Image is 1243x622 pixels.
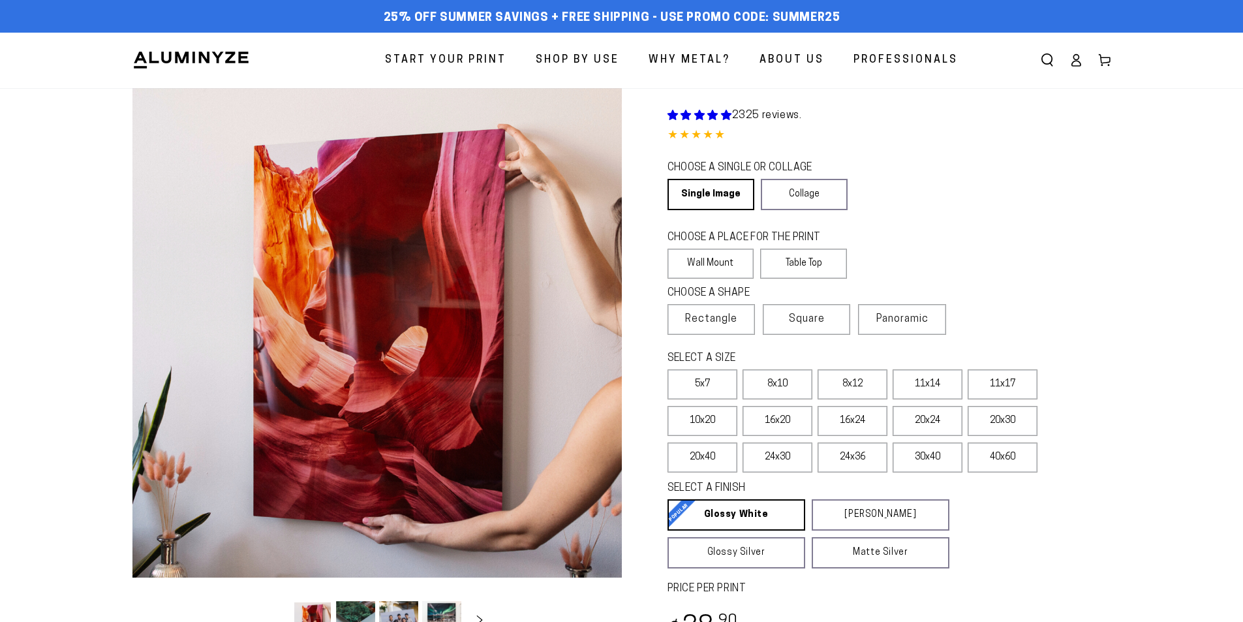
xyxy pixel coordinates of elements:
legend: CHOOSE A SINGLE OR COLLAGE [668,161,836,176]
span: Shop By Use [536,51,619,70]
span: Rectangle [685,311,737,327]
a: Single Image [668,179,754,210]
a: Glossy Silver [668,537,805,568]
label: Table Top [760,249,847,279]
label: 20x30 [968,406,1037,436]
label: 8x10 [743,369,812,399]
img: Aluminyze [132,50,250,70]
a: Why Metal? [639,43,740,78]
a: About Us [750,43,834,78]
a: [PERSON_NAME] [812,499,949,531]
legend: CHOOSE A PLACE FOR THE PRINT [668,230,835,245]
legend: SELECT A FINISH [668,481,918,496]
label: 10x20 [668,406,737,436]
label: 16x24 [818,406,887,436]
span: Panoramic [876,314,928,324]
a: Collage [761,179,848,210]
span: 25% off Summer Savings + Free Shipping - Use Promo Code: SUMMER25 [384,11,840,25]
legend: SELECT A SIZE [668,351,928,366]
label: 20x40 [668,443,737,473]
span: About Us [760,51,824,70]
a: Start Your Print [375,43,516,78]
a: Matte Silver [812,537,949,568]
span: Start Your Print [385,51,506,70]
label: 40x60 [968,443,1037,473]
legend: CHOOSE A SHAPE [668,286,837,301]
label: 5x7 [668,369,737,399]
a: Professionals [844,43,968,78]
label: 24x30 [743,443,812,473]
label: PRICE PER PRINT [668,582,1111,597]
span: Square [789,311,825,327]
label: 11x14 [893,369,962,399]
summary: Search our site [1033,46,1062,74]
label: 8x12 [818,369,887,399]
span: Professionals [853,51,958,70]
label: 16x20 [743,406,812,436]
a: Shop By Use [526,43,629,78]
a: Glossy White [668,499,805,531]
span: Why Metal? [649,51,730,70]
label: Wall Mount [668,249,754,279]
label: 11x17 [968,369,1037,399]
label: 20x24 [893,406,962,436]
div: 4.85 out of 5.0 stars [668,127,1111,146]
label: 30x40 [893,443,962,473]
label: 24x36 [818,443,887,473]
